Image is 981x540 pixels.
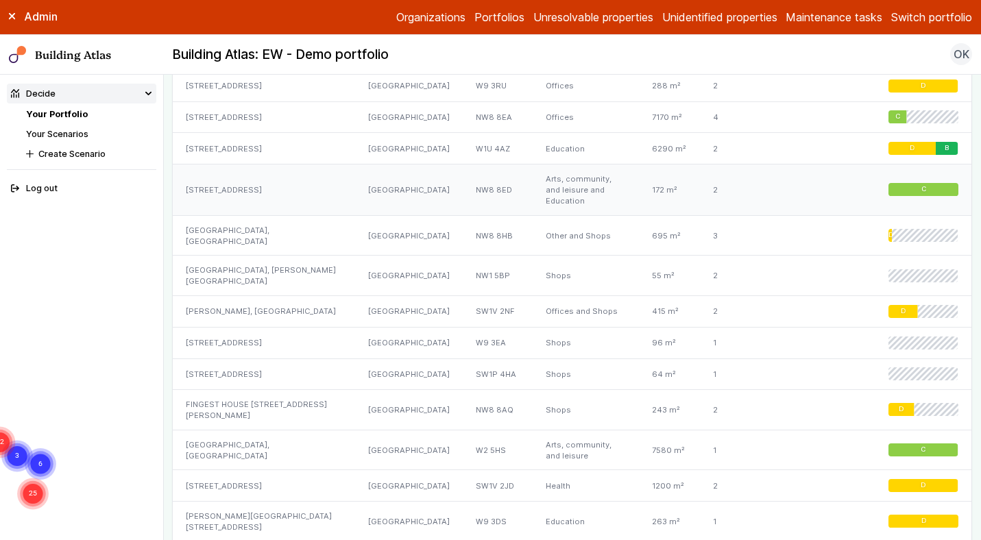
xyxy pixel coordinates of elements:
[172,46,389,64] h2: Building Atlas: EW - Demo portfolio
[891,9,972,25] button: Switch portfolio
[173,215,971,256] a: [GEOGRAPHIC_DATA], [GEOGRAPHIC_DATA][GEOGRAPHIC_DATA]NW8 8HBOther and Shops695 m²3D
[639,470,700,502] div: 1200 m²
[639,101,700,133] div: 7170 m²
[173,101,971,133] a: [STREET_ADDRESS][GEOGRAPHIC_DATA]NW8 8EAOffices7170 m²4C
[26,109,88,119] a: Your Portfolio
[173,70,971,101] a: [STREET_ADDRESS][GEOGRAPHIC_DATA]W9 3RUOffices288 m²2D
[173,327,971,358] a: [STREET_ADDRESS][GEOGRAPHIC_DATA]W9 3EAShops96 m²1
[173,327,354,358] div: [STREET_ADDRESS]
[700,70,786,101] div: 2
[700,390,786,430] div: 2
[173,470,354,502] div: [STREET_ADDRESS]
[26,129,88,139] a: Your Scenarios
[463,327,533,358] div: W9 3EA
[173,70,354,101] div: [STREET_ADDRESS]
[355,295,463,327] div: [GEOGRAPHIC_DATA]
[700,327,786,358] div: 1
[639,358,700,390] div: 64 m²
[533,430,639,470] div: Arts, community, and leisure
[463,164,533,216] div: NW8 8ED
[396,9,465,25] a: Organizations
[700,133,786,164] div: 2
[355,70,463,101] div: [GEOGRAPHIC_DATA]
[700,358,786,390] div: 1
[173,295,354,327] div: [PERSON_NAME], [GEOGRAPHIC_DATA]
[173,133,971,164] a: [STREET_ADDRESS][GEOGRAPHIC_DATA]W1U 4AZEducation6290 m²2DB
[639,133,700,164] div: 6290 m²
[662,9,777,25] a: Unidentified properties
[921,82,925,90] span: D
[921,186,925,195] span: C
[899,406,904,415] span: D
[639,390,700,430] div: 243 m²
[9,46,27,64] img: main-0bbd2752.svg
[173,133,354,164] div: [STREET_ADDRESS]
[173,358,354,390] div: [STREET_ADDRESS]
[463,133,533,164] div: W1U 4AZ
[463,358,533,390] div: SW1P 4HA
[173,164,971,216] a: [STREET_ADDRESS][GEOGRAPHIC_DATA]NW8 8EDArts, community, and leisure and Education172 m²2C
[474,9,524,25] a: Portfolios
[173,430,971,470] a: [GEOGRAPHIC_DATA], [GEOGRAPHIC_DATA][GEOGRAPHIC_DATA]W2 5HSArts, community, and leisure7580 m²1C
[533,358,639,390] div: Shops
[463,256,533,296] div: NW1 5BP
[355,430,463,470] div: [GEOGRAPHIC_DATA]
[639,215,700,256] div: 695 m²
[463,215,533,256] div: NW8 8HB
[355,358,463,390] div: [GEOGRAPHIC_DATA]
[700,430,786,470] div: 1
[921,445,925,454] span: C
[786,9,882,25] a: Maintenance tasks
[901,307,906,316] span: D
[639,256,700,296] div: 55 m²
[173,390,971,430] a: FINGEST HOUSE [STREET_ADDRESS][PERSON_NAME][GEOGRAPHIC_DATA]NW8 8AQShops243 m²2D
[355,470,463,502] div: [GEOGRAPHIC_DATA]
[22,144,156,164] button: Create Scenario
[533,9,653,25] a: Unresolvable properties
[533,70,639,101] div: Offices
[463,430,533,470] div: W2 5HS
[888,231,892,240] span: D
[921,481,925,490] span: D
[355,133,463,164] div: [GEOGRAPHIC_DATA]
[910,144,915,153] span: D
[463,470,533,502] div: SW1V 2JD
[639,70,700,101] div: 288 m²
[463,390,533,430] div: NW8 8AQ
[355,215,463,256] div: [GEOGRAPHIC_DATA]
[639,430,700,470] div: 7580 m²
[173,470,971,502] a: [STREET_ADDRESS][GEOGRAPHIC_DATA]SW1V 2JDHealth1200 m²2D
[173,256,354,296] div: [GEOGRAPHIC_DATA], [PERSON_NAME][GEOGRAPHIC_DATA]
[533,133,639,164] div: Education
[895,113,899,122] span: C
[533,390,639,430] div: Shops
[700,470,786,502] div: 2
[639,295,700,327] div: 415 m²
[533,101,639,133] div: Offices
[533,295,639,327] div: Offices and Shops
[173,164,354,216] div: [STREET_ADDRESS]
[173,390,354,430] div: FINGEST HOUSE [STREET_ADDRESS][PERSON_NAME]
[921,517,925,526] span: D
[355,256,463,296] div: [GEOGRAPHIC_DATA]
[463,70,533,101] div: W9 3RU
[463,295,533,327] div: SW1V 2NF
[700,164,786,216] div: 2
[533,470,639,502] div: Health
[355,327,463,358] div: [GEOGRAPHIC_DATA]
[700,215,786,256] div: 3
[700,295,786,327] div: 2
[533,215,639,256] div: Other and Shops
[173,358,971,390] a: [STREET_ADDRESS][GEOGRAPHIC_DATA]SW1P 4HAShops64 m²1
[639,327,700,358] div: 96 m²
[639,164,700,216] div: 172 m²
[533,164,639,216] div: Arts, community, and leisure and Education
[173,215,354,256] div: [GEOGRAPHIC_DATA], [GEOGRAPHIC_DATA]
[355,390,463,430] div: [GEOGRAPHIC_DATA]
[463,101,533,133] div: NW8 8EA
[11,87,56,100] div: Decide
[700,256,786,296] div: 2
[945,144,949,153] span: B
[173,256,971,296] a: [GEOGRAPHIC_DATA], [PERSON_NAME][GEOGRAPHIC_DATA][GEOGRAPHIC_DATA]NW1 5BPShops55 m²2
[950,43,972,65] button: OK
